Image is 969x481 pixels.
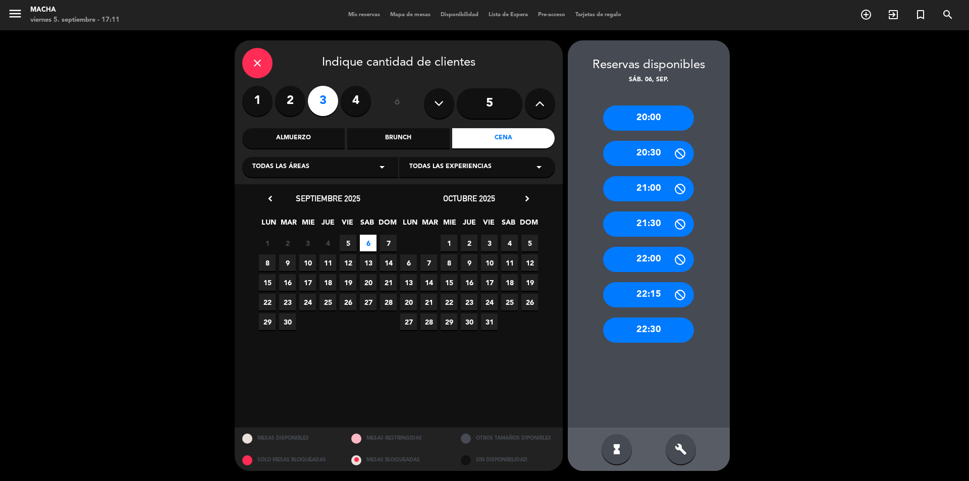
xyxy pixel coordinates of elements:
span: LUN [260,217,277,233]
span: 11 [501,254,518,271]
span: JUE [319,217,336,233]
span: MIE [300,217,316,233]
span: 9 [461,254,477,271]
i: menu [8,6,23,21]
i: exit_to_app [887,9,899,21]
i: hourglass_full [611,443,623,455]
div: Almuerzo [242,128,345,148]
i: arrow_drop_down [533,161,545,173]
span: SAB [500,217,517,233]
div: Cena [452,128,555,148]
span: 26 [340,294,356,310]
i: build [675,443,687,455]
span: 25 [319,294,336,310]
span: DOM [379,217,395,233]
span: 10 [481,254,498,271]
div: 22:30 [603,317,694,343]
span: 25 [501,294,518,310]
span: 14 [380,254,397,271]
span: 27 [360,294,376,310]
span: 20 [400,294,417,310]
span: 22 [441,294,457,310]
button: menu [8,6,23,25]
span: 7 [420,254,437,271]
span: 21 [420,294,437,310]
label: 3 [308,86,338,116]
span: 3 [299,235,316,251]
div: MESAS DISPONIBLES [235,427,344,449]
i: turned_in_not [914,9,927,21]
div: 22:15 [603,282,694,307]
span: 29 [259,313,276,330]
span: septiembre 2025 [296,193,360,203]
span: 15 [441,274,457,291]
span: 24 [299,294,316,310]
span: 26 [521,294,538,310]
span: 15 [259,274,276,291]
i: search [942,9,954,21]
i: close [251,57,263,69]
span: Todas las áreas [252,162,309,172]
label: 1 [242,86,273,116]
span: JUE [461,217,477,233]
span: 3 [481,235,498,251]
span: 19 [521,274,538,291]
span: 7 [380,235,397,251]
span: 10 [299,254,316,271]
span: Disponibilidad [436,12,483,18]
span: Tarjetas de regalo [570,12,626,18]
span: Lista de Espera [483,12,533,18]
span: 5 [521,235,538,251]
span: 18 [319,274,336,291]
span: Todas las experiencias [409,162,492,172]
span: 23 [279,294,296,310]
span: 2 [461,235,477,251]
span: Mapa de mesas [385,12,436,18]
span: MIE [441,217,458,233]
span: 17 [481,274,498,291]
span: 14 [420,274,437,291]
span: 20 [360,274,376,291]
span: DOM [520,217,536,233]
span: 5 [340,235,356,251]
div: Macha [30,5,120,15]
span: 11 [319,254,336,271]
span: Mis reservas [343,12,385,18]
span: 4 [501,235,518,251]
span: 23 [461,294,477,310]
div: 21:00 [603,176,694,201]
div: SOLO MESAS BLOQUEADAS [235,449,344,471]
span: 28 [420,313,437,330]
span: SAB [359,217,375,233]
div: ó [381,86,414,121]
span: 1 [259,235,276,251]
div: viernes 5. septiembre - 17:11 [30,15,120,25]
div: Brunch [347,128,450,148]
div: MESAS BLOQUEADAS [344,449,453,471]
span: 12 [521,254,538,271]
span: 13 [360,254,376,271]
label: 2 [275,86,305,116]
span: VIE [480,217,497,233]
span: 21 [380,274,397,291]
span: 22 [259,294,276,310]
span: LUN [402,217,418,233]
span: 28 [380,294,397,310]
span: 2 [279,235,296,251]
span: 27 [400,313,417,330]
i: arrow_drop_down [376,161,388,173]
div: SIN DISPONIBILIDAD [453,449,563,471]
span: 13 [400,274,417,291]
span: 8 [259,254,276,271]
span: 31 [481,313,498,330]
span: 1 [441,235,457,251]
span: 9 [279,254,296,271]
i: chevron_left [265,193,276,204]
div: MESAS RESTRINGIDAS [344,427,453,449]
span: 24 [481,294,498,310]
span: Pre-acceso [533,12,570,18]
span: MAR [280,217,297,233]
span: 8 [441,254,457,271]
span: 16 [279,274,296,291]
span: MAR [421,217,438,233]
